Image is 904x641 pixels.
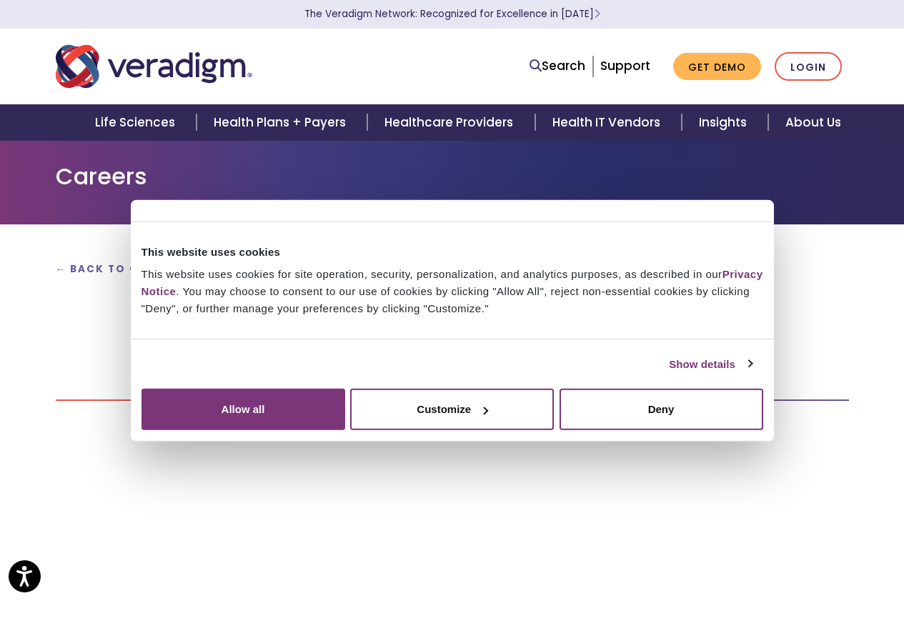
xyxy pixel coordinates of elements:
a: Login [775,52,842,81]
a: The Veradigm Network: Recognized for Excellence in [DATE]Learn More [304,7,600,21]
div: This website uses cookies for site operation, security, personalization, and analytics purposes, ... [141,266,763,317]
a: ← Back to Open Positions [56,262,236,276]
a: Life Sciences [78,104,197,141]
a: Privacy Notice [141,268,763,297]
h3: Scroll below to apply for this position! [56,331,849,352]
a: Get Demo [673,53,761,81]
img: Veradigm logo [56,43,252,90]
a: About Us [768,104,858,141]
button: Allow all [141,389,345,430]
p: . [56,369,849,388]
a: Show details [669,355,752,372]
div: This website uses cookies [141,243,763,260]
h2: Together, let's transform health insightfully [56,290,849,314]
span: Learn More [594,7,600,21]
button: Customize [350,389,554,430]
a: Health IT Vendors [535,104,682,141]
a: Healthcare Providers [367,104,535,141]
a: Search [530,56,585,76]
button: Deny [560,389,763,430]
a: Support [600,57,650,74]
a: Health Plans + Payers [197,104,367,141]
a: Insights [682,104,768,141]
h1: Careers [56,163,849,190]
